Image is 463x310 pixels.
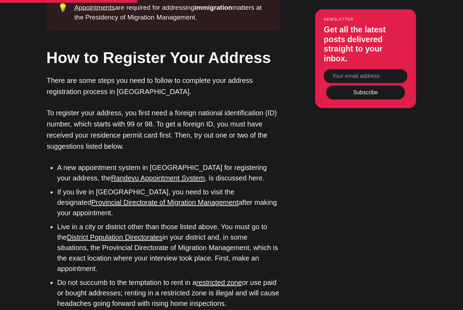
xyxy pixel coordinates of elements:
a: Appointments [74,4,115,11]
div: 💡 [58,3,74,23]
a: restricted zone [196,279,242,287]
a: Randevu Appointment System [111,175,205,182]
div: are required for addressing matters at the Presidency of Migration Management. [74,3,269,23]
h3: Get all the latest posts delivered straight to your inbox. [324,25,408,63]
strong: immigration [195,4,233,11]
button: Subscribe [326,85,405,99]
input: Your email address [324,69,408,83]
p: To register your address, you first need a foreign national identification (ID) number, which sta... [47,108,280,152]
small: Newsletter [324,17,408,21]
a: District Population Directorates [67,234,163,241]
li: If you live in [GEOGRAPHIC_DATA], you need to visit the designated after making your appointment. [57,187,280,218]
li: Live in a city or district other than those listed above. You must go to the in your district and... [57,222,280,274]
li: A new appointment system in [GEOGRAPHIC_DATA] for registering your address, the , is discussed here. [57,163,280,184]
li: Do not succumb to the temptation to rent in a or use paid or bought addresses; renting in a restr... [57,278,280,309]
p: There are some steps you need to follow to complete your address registration process in [GEOGRAP... [47,75,280,97]
h2: How to Register Your Address [46,47,280,69]
a: Provincial Directorate of Migration Management [91,199,238,207]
